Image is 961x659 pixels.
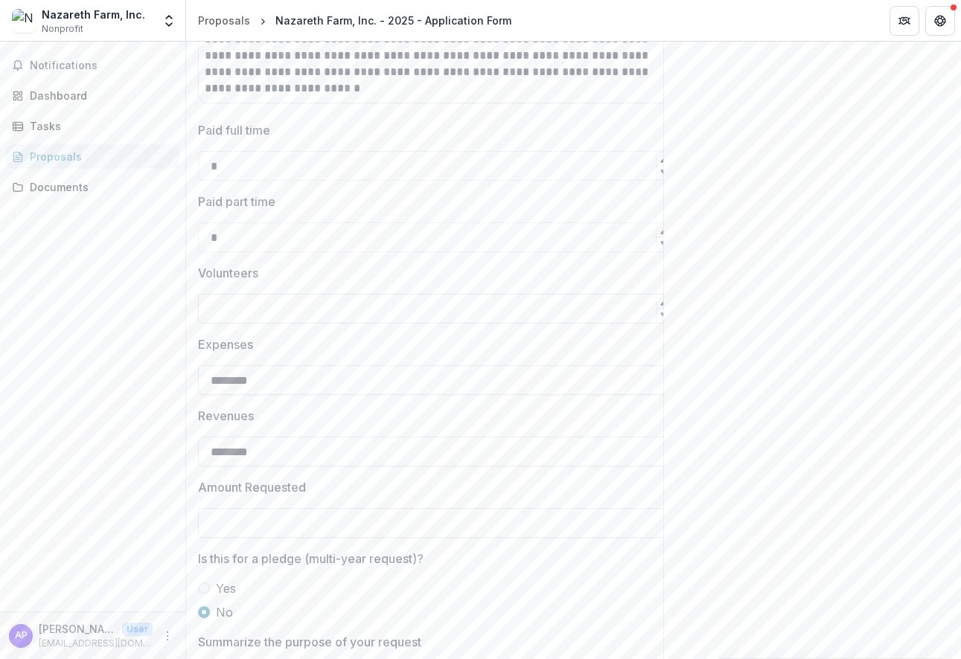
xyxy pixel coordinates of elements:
[159,627,176,645] button: More
[6,54,179,77] button: Notifications
[15,631,28,640] div: Allyson Petry
[198,633,421,651] p: Summarize the purpose of your request
[890,6,919,36] button: Partners
[198,407,254,425] p: Revenues
[30,149,167,164] div: Proposals
[275,13,511,28] div: Nazareth Farm, Inc. - 2025 - Application Form
[12,9,36,33] img: Nazareth Farm, Inc.
[42,7,145,22] div: Nazareth Farm, Inc.
[39,621,116,637] p: [PERSON_NAME]
[198,550,424,568] p: Is this for a pledge (multi-year request)?
[198,478,306,496] p: Amount Requested
[6,114,179,138] a: Tasks
[6,175,179,199] a: Documents
[192,10,256,31] a: Proposals
[198,193,275,210] p: Paid part time
[6,144,179,169] a: Proposals
[925,6,955,36] button: Get Help
[192,10,517,31] nav: breadcrumb
[159,6,179,36] button: Open entity switcher
[39,637,153,650] p: [EMAIL_ADDRESS][DOMAIN_NAME]
[42,22,83,36] span: Nonprofit
[30,60,173,72] span: Notifications
[30,88,167,103] div: Dashboard
[122,623,153,636] p: User
[198,264,258,282] p: Volunteers
[6,83,179,108] a: Dashboard
[30,179,167,195] div: Documents
[216,603,233,621] span: No
[30,118,167,134] div: Tasks
[216,579,236,597] span: Yes
[198,13,250,28] div: Proposals
[198,335,253,353] p: Expenses
[198,121,270,139] p: Paid full time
